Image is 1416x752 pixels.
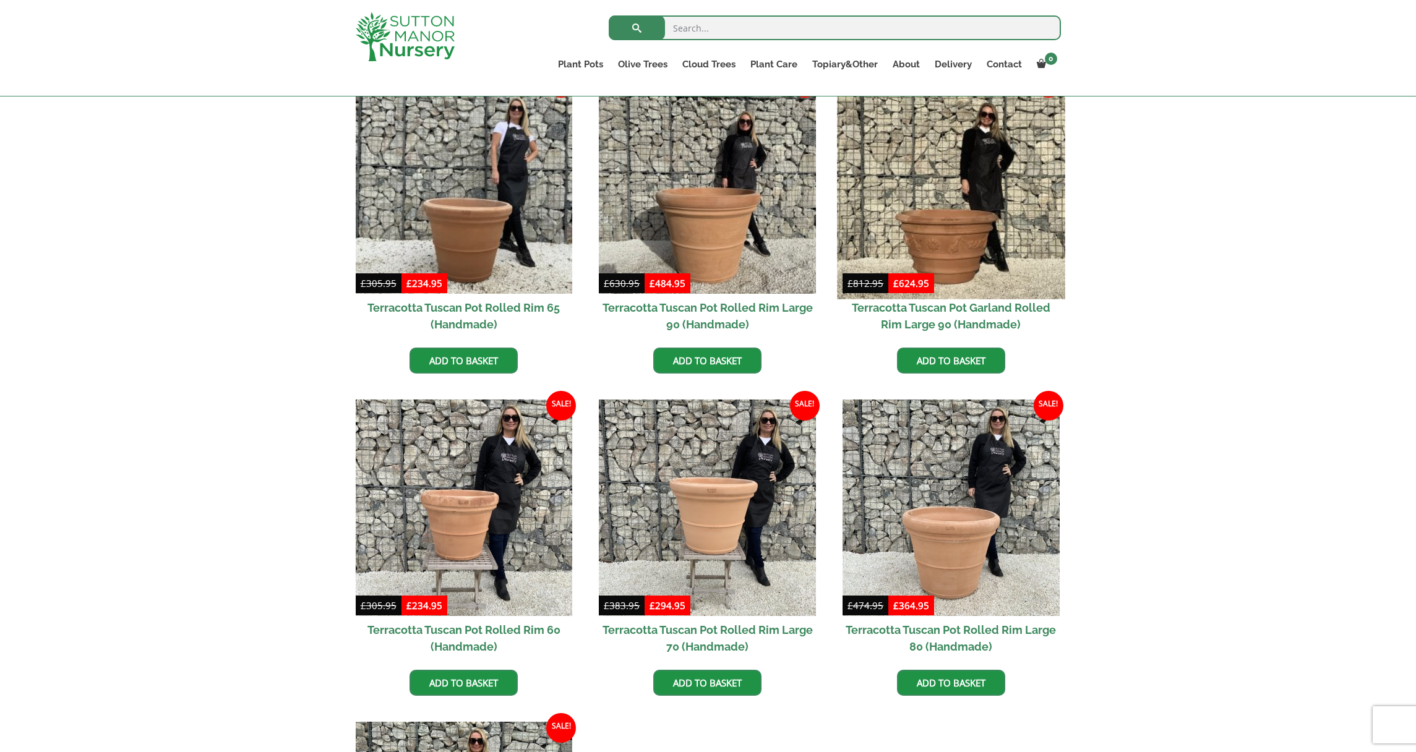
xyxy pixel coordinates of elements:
h2: Terracotta Tuscan Pot Rolled Rim 65 (Handmade) [356,294,573,338]
a: Sale! Terracotta Tuscan Pot Rolled Rim 60 (Handmade) [356,399,573,661]
input: Search... [609,15,1061,40]
img: Terracotta Tuscan Pot Rolled Rim 65 (Handmade) [356,77,573,294]
bdi: 630.95 [604,277,640,289]
span: Sale! [790,391,820,421]
a: Olive Trees [611,56,675,73]
a: Add to basket: “Terracotta Tuscan Pot Rolled Rim Large 90 (Handmade)” [653,348,762,374]
span: Sale! [546,391,576,421]
span: £ [650,599,655,612]
bdi: 624.95 [893,277,929,289]
span: £ [604,277,609,289]
a: Sale! Terracotta Tuscan Pot Rolled Rim 65 (Handmade) [356,77,573,338]
a: Add to basket: “Terracotta Tuscan Pot Rolled Rim Large 80 (Handmade)” [897,670,1005,696]
span: £ [847,277,853,289]
h2: Terracotta Tuscan Pot Garland Rolled Rim Large 90 (Handmade) [843,294,1060,338]
a: 0 [1029,56,1061,73]
span: Sale! [1034,391,1063,421]
a: Add to basket: “Terracotta Tuscan Pot Garland Rolled Rim Large 90 (Handmade)” [897,348,1005,374]
span: £ [406,277,412,289]
img: logo [356,12,455,61]
a: Sale! Terracotta Tuscan Pot Rolled Rim Large 70 (Handmade) [599,399,816,661]
bdi: 305.95 [361,277,397,289]
span: £ [893,277,899,289]
a: Sale! Terracotta Tuscan Pot Rolled Rim Large 90 (Handmade) [599,77,816,338]
h2: Terracotta Tuscan Pot Rolled Rim Large 90 (Handmade) [599,294,816,338]
bdi: 234.95 [406,277,442,289]
img: Terracotta Tuscan Pot Rolled Rim Large 70 (Handmade) [599,399,816,617]
bdi: 812.95 [847,277,883,289]
span: £ [406,599,412,612]
a: Delivery [927,56,979,73]
a: Sale! Terracotta Tuscan Pot Rolled Rim Large 80 (Handmade) [843,399,1060,661]
span: £ [650,277,655,289]
span: 0 [1045,53,1057,65]
h2: Terracotta Tuscan Pot Rolled Rim 60 (Handmade) [356,616,573,660]
img: Terracotta Tuscan Pot Garland Rolled Rim Large 90 (Handmade) [837,71,1065,299]
span: £ [361,599,366,612]
img: Terracotta Tuscan Pot Rolled Rim Large 80 (Handmade) [843,399,1060,617]
bdi: 383.95 [604,599,640,612]
bdi: 294.95 [650,599,685,612]
a: About [885,56,927,73]
bdi: 364.95 [893,599,929,612]
a: Add to basket: “Terracotta Tuscan Pot Rolled Rim Large 70 (Handmade)” [653,670,762,696]
bdi: 305.95 [361,599,397,612]
img: Terracotta Tuscan Pot Rolled Rim 60 (Handmade) [356,399,573,617]
a: Plant Care [743,56,805,73]
span: £ [893,599,899,612]
bdi: 234.95 [406,599,442,612]
span: Sale! [546,713,576,743]
h2: Terracotta Tuscan Pot Rolled Rim Large 80 (Handmade) [843,616,1060,660]
bdi: 474.95 [847,599,883,612]
span: £ [361,277,366,289]
a: Add to basket: “Terracotta Tuscan Pot Rolled Rim 65 (Handmade)” [410,348,518,374]
a: Sale! Terracotta Tuscan Pot Garland Rolled Rim Large 90 (Handmade) [843,77,1060,338]
a: Plant Pots [551,56,611,73]
bdi: 484.95 [650,277,685,289]
h2: Terracotta Tuscan Pot Rolled Rim Large 70 (Handmade) [599,616,816,660]
img: Terracotta Tuscan Pot Rolled Rim Large 90 (Handmade) [599,77,816,294]
a: Add to basket: “Terracotta Tuscan Pot Rolled Rim 60 (Handmade)” [410,670,518,696]
span: £ [847,599,853,612]
a: Contact [979,56,1029,73]
span: £ [604,599,609,612]
a: Cloud Trees [675,56,743,73]
a: Topiary&Other [805,56,885,73]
